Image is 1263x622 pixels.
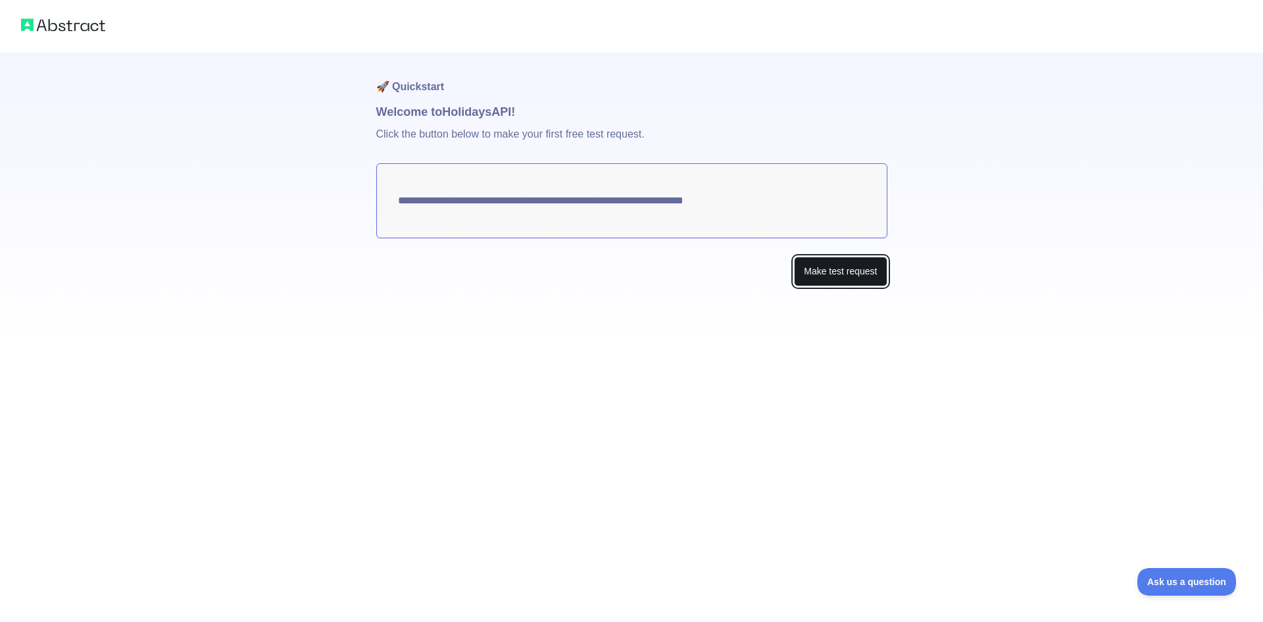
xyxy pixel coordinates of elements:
p: Click the button below to make your first free test request. [376,121,887,163]
button: Make test request [794,257,887,286]
img: Abstract logo [21,16,105,34]
h1: Welcome to Holidays API! [376,103,887,121]
iframe: Toggle Customer Support [1137,568,1237,596]
h1: 🚀 Quickstart [376,53,887,103]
